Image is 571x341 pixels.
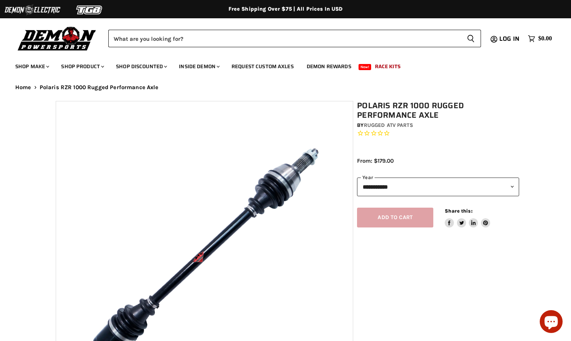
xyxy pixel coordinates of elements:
[445,208,472,214] span: Share this:
[357,101,519,120] h1: Polaris RZR 1000 Rugged Performance Axle
[61,3,118,17] img: TGB Logo 2
[537,310,565,335] inbox-online-store-chat: Shopify online store chat
[357,130,519,138] span: Rated 0.0 out of 5 stars 0 reviews
[301,59,357,74] a: Demon Rewards
[357,178,519,196] select: year
[369,59,406,74] a: Race Kits
[108,30,481,47] form: Product
[357,157,394,164] span: From: $179.00
[524,33,556,44] a: $0.00
[4,3,61,17] img: Demon Electric Logo 2
[496,35,524,42] a: Log in
[40,84,159,91] span: Polaris RZR 1000 Rugged Performance Axle
[110,59,172,74] a: Shop Discounted
[108,30,461,47] input: Search
[445,208,490,228] aside: Share this:
[538,35,552,42] span: $0.00
[226,59,299,74] a: Request Custom Axles
[55,59,109,74] a: Shop Product
[15,25,99,52] img: Demon Powersports
[359,64,372,70] span: New!
[10,59,54,74] a: Shop Make
[15,84,31,91] a: Home
[499,34,520,43] span: Log in
[10,56,550,74] ul: Main menu
[461,30,481,47] button: Search
[173,59,224,74] a: Inside Demon
[364,122,413,128] a: Rugged ATV Parts
[357,121,519,130] div: by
